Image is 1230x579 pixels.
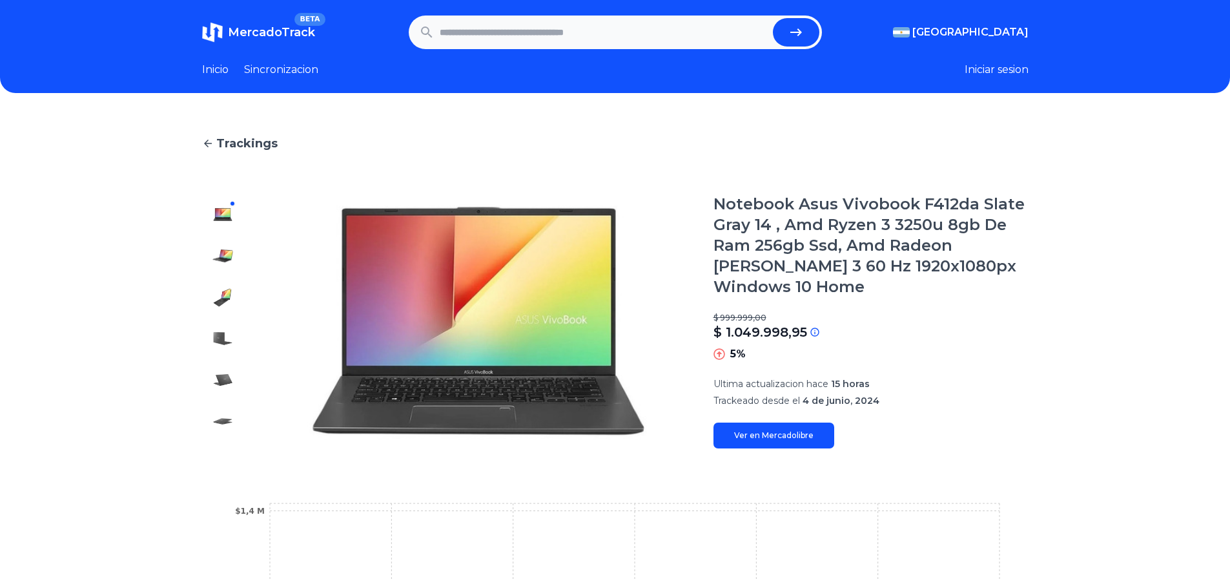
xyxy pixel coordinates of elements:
span: Trackeado desde el [713,395,800,406]
img: Notebook Asus Vivobook F412da Slate Gray 14 , Amd Ryzen 3 3250u 8gb De Ram 256gb Ssd, Amd Radeon ... [212,287,233,308]
span: BETA [294,13,325,26]
img: Notebook Asus Vivobook F412da Slate Gray 14 , Amd Ryzen 3 3250u 8gb De Ram 256gb Ssd, Amd Radeon ... [212,370,233,390]
a: Ver en Mercadolibre [713,423,834,448]
a: MercadoTrackBETA [202,22,315,43]
span: Ultima actualizacion hace [713,378,828,390]
img: Notebook Asus Vivobook F412da Slate Gray 14 , Amd Ryzen 3 3250u 8gb De Ram 256gb Ssd, Amd Radeon ... [212,204,233,225]
p: $ 999.999,00 [713,313,1029,323]
img: Notebook Asus Vivobook F412da Slate Gray 14 , Amd Ryzen 3 3250u 8gb De Ram 256gb Ssd, Amd Radeon ... [212,246,233,266]
img: Notebook Asus Vivobook F412da Slate Gray 14 , Amd Ryzen 3 3250u 8gb De Ram 256gb Ssd, Amd Radeon ... [269,194,688,448]
span: 15 horas [831,378,870,390]
tspan: $1,4 M [235,507,265,516]
p: $ 1.049.998,95 [713,323,807,341]
a: Trackings [202,134,1029,153]
img: Argentina [893,27,910,37]
img: Notebook Asus Vivobook F412da Slate Gray 14 , Amd Ryzen 3 3250u 8gb De Ram 256gb Ssd, Amd Radeon ... [212,411,233,432]
img: Notebook Asus Vivobook F412da Slate Gray 14 , Amd Ryzen 3 3250u 8gb De Ram 256gb Ssd, Amd Radeon ... [212,328,233,349]
img: MercadoTrack [202,22,223,43]
span: Trackings [216,134,278,153]
button: Iniciar sesion [965,62,1029,78]
span: MercadoTrack [228,25,315,39]
button: [GEOGRAPHIC_DATA] [893,25,1029,40]
a: Inicio [202,62,229,78]
h1: Notebook Asus Vivobook F412da Slate Gray 14 , Amd Ryzen 3 3250u 8gb De Ram 256gb Ssd, Amd Radeon ... [713,194,1029,297]
a: Sincronizacion [244,62,318,78]
span: 4 de junio, 2024 [803,395,879,406]
span: [GEOGRAPHIC_DATA] [912,25,1029,40]
p: 5% [730,346,746,362]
